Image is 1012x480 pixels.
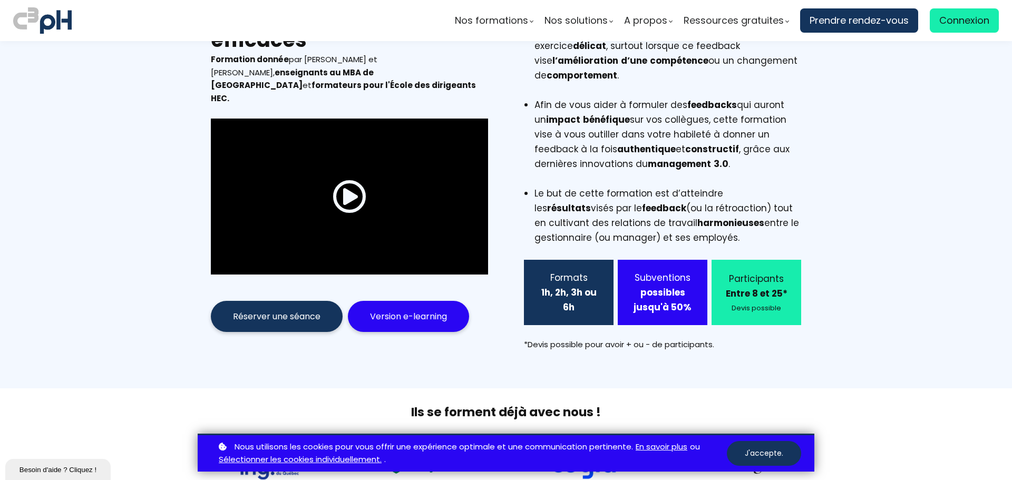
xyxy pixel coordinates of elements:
[621,54,647,67] b: d’une
[198,404,814,420] h2: Ils se forment déjà avec nous !
[648,158,711,170] b: management
[552,54,618,67] b: l’amélioration
[211,80,476,104] b: formateurs pour l'École des dirigeants HEC.
[810,13,909,28] span: Prendre rendez-vous
[211,67,374,91] b: enseignants au MBA de [GEOGRAPHIC_DATA]
[5,457,113,480] iframe: chat widget
[235,440,633,454] span: Nous utilisons les cookies pour vous offrir une expérience optimale et une communication pertinente.
[546,113,580,126] b: impact
[573,40,606,52] b: délicat
[930,8,999,33] a: Connexion
[216,440,727,467] p: ou .
[697,217,764,229] b: harmonieuses
[13,5,72,36] img: logo C3PH
[534,97,801,186] li: Afin de vous aider à formuler des qui auront un sur vos collègues, cette formation vise à vous ou...
[370,310,447,323] span: Version e-learning
[534,186,801,245] li: Le but de cette formation est d’atteindre les visés par le (ou la rétroaction) tout en cultivant ...
[725,271,788,286] div: Participants
[636,440,687,454] a: En savoir plus
[544,13,608,28] span: Nos solutions
[211,54,289,65] b: Formation donnée
[348,301,469,332] button: Version e-learning
[617,143,676,155] b: authentique
[725,302,788,314] div: Devis possible
[233,310,320,323] span: Réserver une séance
[727,441,801,466] button: J'accepte.
[541,286,597,314] b: 1h, 2h, 3h ou 6h
[634,286,692,314] strong: possibles jusqu'à 50%
[685,143,739,155] b: constructif
[800,8,918,33] a: Prendre rendez-vous
[624,13,667,28] span: A propos
[631,270,694,285] div: Subventions
[714,158,728,170] b: 3.0
[534,8,801,97] li: Donner un feedback (ou « une » au [GEOGRAPHIC_DATA]) constructif peut s’avérer un exercice , surt...
[547,202,591,214] b: résultats
[583,113,630,126] b: bénéfique
[211,53,488,105] div: par [PERSON_NAME] et [PERSON_NAME], et
[524,338,801,351] div: *Devis possible pour avoir + ou - de participants.
[650,54,708,67] b: compétence
[726,287,787,300] b: Entre 8 et 25*
[687,99,737,111] b: feedbacks
[642,202,686,214] b: feedback
[537,270,600,285] div: Formats
[547,69,617,82] b: comportement
[455,13,528,28] span: Nos formations
[684,13,784,28] span: Ressources gratuites
[211,301,343,332] button: Réserver une séance
[939,13,989,28] span: Connexion
[219,453,382,466] a: Sélectionner les cookies individuellement.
